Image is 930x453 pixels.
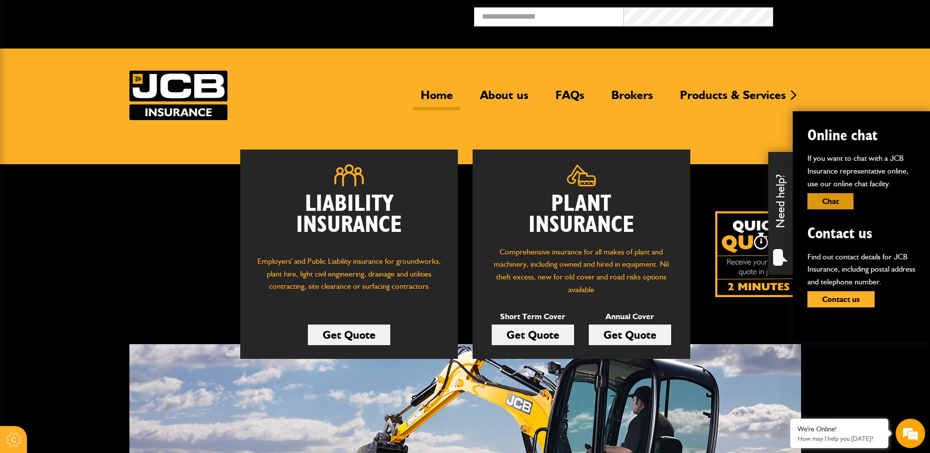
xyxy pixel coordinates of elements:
a: Brokers [604,88,660,110]
a: Get Quote [308,325,390,345]
div: We're Online! [798,425,881,433]
h2: Liability Insurance [255,194,443,246]
a: FAQs [548,88,592,110]
img: JCB Insurance Services logo [129,71,227,120]
a: About us [473,88,536,110]
p: Short Term Cover [492,310,574,323]
a: JCB Insurance Services [129,71,227,120]
a: Get your insurance quote isn just 2-minutes [715,211,801,297]
button: Broker Login [773,7,923,23]
h2: Contact us [807,224,915,243]
p: If you want to chat with a JCB Insurance representative online, use our online chat facility. [807,152,915,190]
a: Get Quote [589,325,671,345]
button: Contact us [807,291,875,307]
h2: Online chat [807,126,915,145]
p: Comprehensive insurance for all makes of plant and machinery, including owned and hired in equipm... [487,246,676,296]
a: Get Quote [492,325,574,345]
p: Find out contact details for JCB Insurance, including postal address and telephone number. [807,251,915,288]
a: Home [413,88,460,110]
p: Annual Cover [589,310,671,323]
div: Need help? [768,152,793,275]
img: Quick Quote [715,211,801,297]
a: Products & Services [673,88,793,110]
p: Employers' and Public Liability insurance for groundworks, plant hire, light civil engineering, d... [255,255,443,302]
p: How may I help you today? [798,435,881,442]
button: Chat [807,193,854,209]
h2: Plant Insurance [487,194,676,236]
